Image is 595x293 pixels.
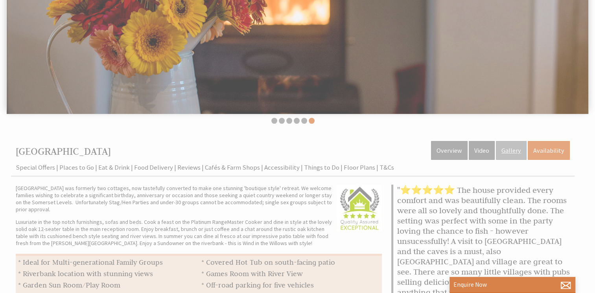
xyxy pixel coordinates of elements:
a: Floor Plans [344,163,375,172]
div: Luxuriate in the top notch furnishings, sofas and beds. Cook a feast on the Platinum RangeMaster ... [16,218,382,247]
a: Food Delivery [134,163,173,172]
a: [GEOGRAPHIC_DATA] [16,145,111,157]
a: Gallery [496,141,527,160]
a: Eat & Drink [98,163,130,172]
a: Places to Go [59,163,94,172]
p: Enquire Now [453,281,571,288]
p: [GEOGRAPHIC_DATA] was formerly two cottages, now tastefully converted to make one stunning 'bouti... [16,185,382,213]
li: * Ideal for Multi-generational Family Groups [16,256,199,268]
a: Video [469,141,495,160]
li: * Covered Hot Tub on south-facing patio [199,256,382,268]
li: * Garden Sun Room/Play Room [16,279,199,291]
a: Overview [431,141,468,160]
li: * Off-road parking for five vehicles [199,279,382,291]
li: * Riverbank location with stunning views [16,268,199,279]
a: T&Cs [379,163,394,172]
img: Sleeps12.com - Quality Assured - 5 Star Exceptional Award [337,185,382,231]
a: Special Offers [16,163,55,172]
a: Cafés & Farm Shops [205,163,260,172]
a: Things to Do [304,163,339,172]
a: Accessibility [264,163,300,172]
a: Reviews [177,163,201,172]
li: * Games Room with River View [199,268,382,279]
a: Availability [528,141,570,160]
